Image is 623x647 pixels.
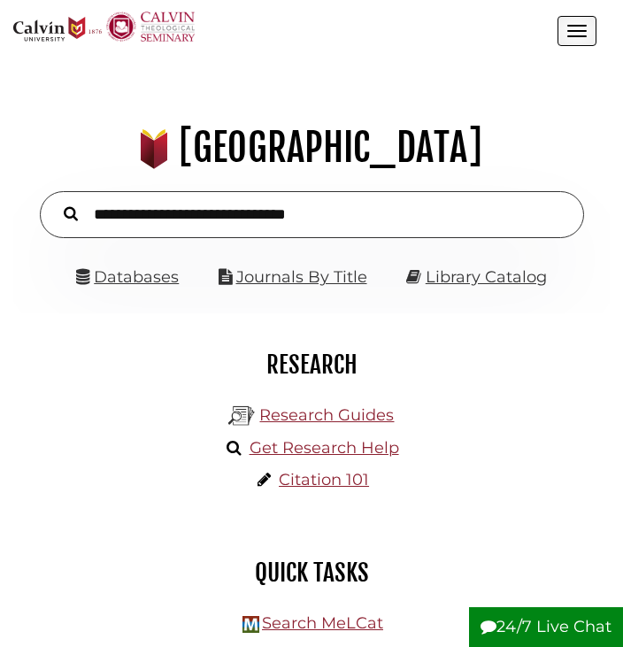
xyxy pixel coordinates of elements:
[558,16,596,46] button: Open the menu
[27,350,596,380] h2: Research
[262,613,383,633] a: Search MeLCat
[250,438,399,458] a: Get Research Help
[55,202,87,224] button: Search
[236,267,367,287] a: Journals By Title
[242,616,259,633] img: Hekman Library Logo
[76,267,179,287] a: Databases
[23,124,601,172] h1: [GEOGRAPHIC_DATA]
[27,558,596,588] h2: Quick Tasks
[259,405,394,425] a: Research Guides
[279,470,369,489] a: Citation 101
[426,267,547,287] a: Library Catalog
[64,206,78,222] i: Search
[106,12,195,42] img: Calvin Theological Seminary
[228,403,255,429] img: Hekman Library Logo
